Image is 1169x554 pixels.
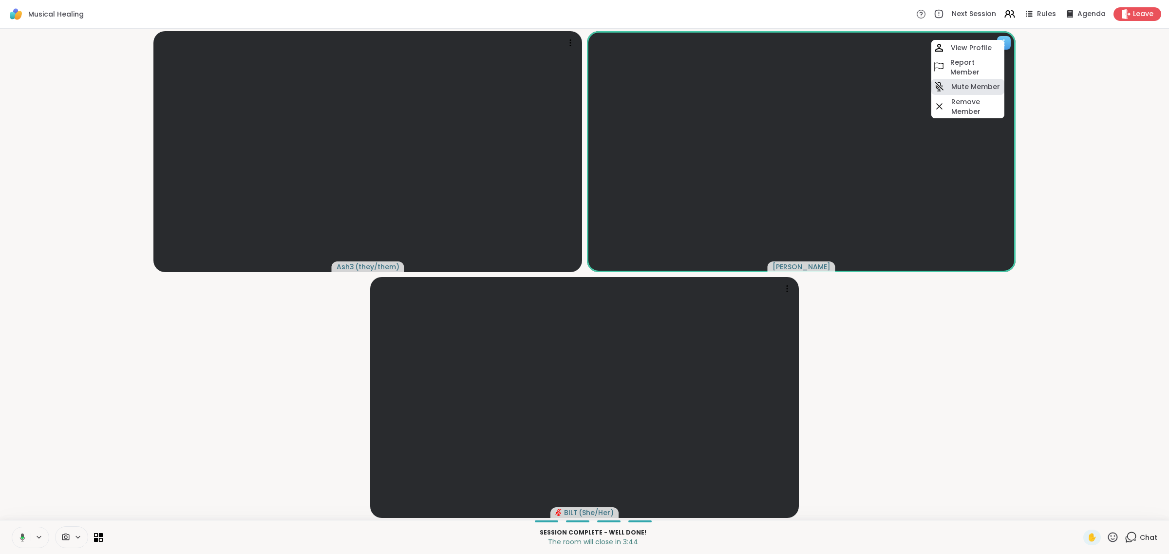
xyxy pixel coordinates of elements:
[355,262,399,272] span: ( they/them )
[1077,9,1106,19] span: Agenda
[1087,532,1097,543] span: ✋
[28,9,84,19] span: Musical Healing
[773,262,830,272] span: [PERSON_NAME]
[8,6,24,22] img: ShareWell Logomark
[951,43,992,53] h4: View Profile
[109,537,1077,547] p: The room will close in 3:44
[579,508,614,517] span: ( She/Her )
[564,508,578,517] span: BILT
[1133,9,1153,19] span: Leave
[555,509,562,516] span: audio-muted
[109,528,1077,537] p: Session Complete - well done!
[952,9,996,19] span: Next Session
[1037,9,1056,19] span: Rules
[951,97,1002,116] h4: Remove Member
[337,262,354,272] span: Ash3
[1140,533,1157,542] span: Chat
[950,57,1002,77] h4: Report Member
[951,82,1000,92] h4: Mute Member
